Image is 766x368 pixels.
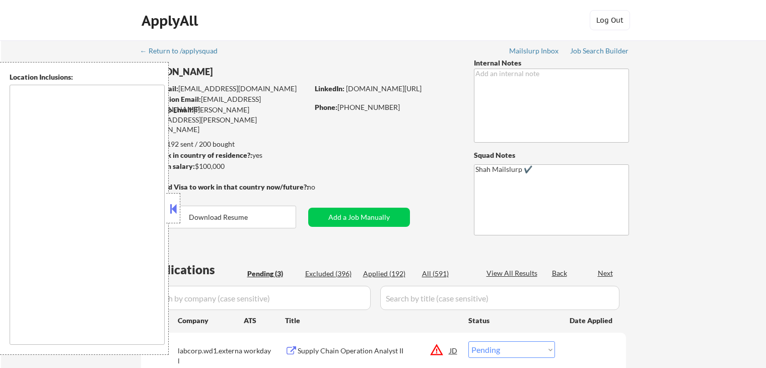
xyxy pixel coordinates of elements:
[142,84,308,94] div: [EMAIL_ADDRESS][DOMAIN_NAME]
[244,346,285,356] div: workday
[141,105,308,135] div: [PERSON_NAME][EMAIL_ADDRESS][PERSON_NAME][DOMAIN_NAME]
[141,150,305,160] div: yes
[380,286,619,310] input: Search by title (case sensitive)
[141,139,308,149] div: 192 sent / 200 bought
[144,264,244,276] div: Applications
[363,269,413,279] div: Applied (192)
[141,66,348,78] div: [PERSON_NAME]
[142,94,308,114] div: [EMAIL_ADDRESS][DOMAIN_NAME]
[346,84,422,93] a: [DOMAIN_NAME][URL]
[178,346,244,365] div: labcorp.wd1.external
[244,316,285,326] div: ATS
[570,316,614,326] div: Date Applied
[308,208,410,227] button: Add a Job Manually
[285,316,459,326] div: Title
[590,10,630,30] button: Log Out
[422,269,472,279] div: All (591)
[140,47,227,57] a: ← Return to /applysquad
[474,150,629,160] div: Squad Notes
[141,182,309,191] strong: Will need Visa to work in that country now/future?:
[598,268,614,278] div: Next
[315,84,344,93] strong: LinkedIn:
[305,269,356,279] div: Excluded (396)
[141,206,296,228] button: Download Resume
[430,343,444,357] button: warning_amber
[315,103,337,111] strong: Phone:
[178,316,244,326] div: Company
[486,268,540,278] div: View All Results
[468,311,555,329] div: Status
[570,47,629,54] div: Job Search Builder
[141,151,252,159] strong: Can work in country of residence?:
[449,341,459,359] div: JD
[142,12,201,29] div: ApplyAll
[315,102,457,112] div: [PHONE_NUMBER]
[140,47,227,54] div: ← Return to /applysquad
[298,346,450,356] div: Supply Chain Operation Analyst II
[10,72,165,82] div: Location Inclusions:
[144,286,371,310] input: Search by company (case sensitive)
[552,268,568,278] div: Back
[307,182,336,192] div: no
[247,269,298,279] div: Pending (3)
[509,47,560,57] a: Mailslurp Inbox
[474,58,629,68] div: Internal Notes
[141,161,308,171] div: $100,000
[509,47,560,54] div: Mailslurp Inbox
